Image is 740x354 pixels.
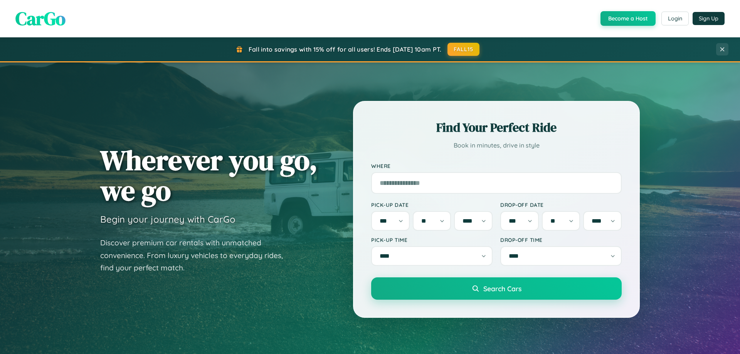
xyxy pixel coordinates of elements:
button: Sign Up [693,12,725,25]
label: Drop-off Time [500,237,622,243]
span: Search Cars [483,284,521,293]
button: Login [661,12,689,25]
span: CarGo [15,6,66,31]
button: Become a Host [600,11,656,26]
label: Drop-off Date [500,201,622,208]
label: Pick-up Time [371,237,493,243]
h3: Begin your journey with CarGo [100,213,235,225]
p: Book in minutes, drive in style [371,140,622,151]
button: Search Cars [371,277,622,300]
p: Discover premium car rentals with unmatched convenience. From luxury vehicles to everyday rides, ... [100,237,293,274]
h1: Wherever you go, we go [100,145,318,206]
button: FALL15 [447,43,480,56]
h2: Find Your Perfect Ride [371,119,622,136]
span: Fall into savings with 15% off for all users! Ends [DATE] 10am PT. [249,45,442,53]
label: Where [371,163,622,169]
label: Pick-up Date [371,201,493,208]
